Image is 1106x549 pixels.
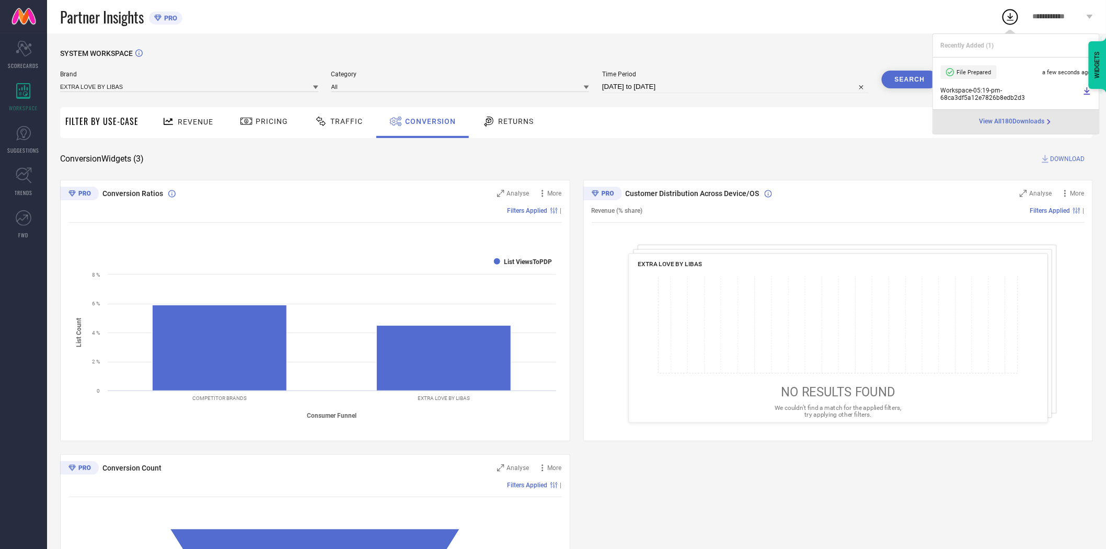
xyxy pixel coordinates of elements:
svg: Zoom [497,464,504,472]
span: NO RESULTS FOUND [781,385,895,399]
span: | [560,482,562,489]
span: Partner Insights [60,6,144,28]
span: SUGGESTIONS [8,146,40,154]
span: PRO [162,14,177,22]
span: Revenue (% share) [592,207,643,214]
span: Revenue [178,118,213,126]
text: COMPETITOR BRANDS [193,395,247,401]
span: Traffic [330,117,363,125]
span: Workspace - 05:19-pm - 68ca3df5a12e7826b8edb2d3 [941,87,1080,101]
tspan: Consumer Funnel [307,412,357,419]
div: Open download page [980,118,1053,126]
a: View All180Downloads [980,118,1053,126]
span: Filters Applied [508,482,548,489]
span: WORKSPACE [9,104,38,112]
text: 4 % [92,330,100,336]
span: Category [331,71,590,78]
text: EXTRA LOVE BY LIBAS [418,395,470,401]
text: 0 [97,388,100,394]
svg: Zoom [497,190,504,197]
a: Download [1083,87,1091,101]
span: Conversion Count [102,464,162,472]
span: TRENDS [15,189,32,197]
span: File Prepared [957,69,992,76]
span: More [1070,190,1085,197]
span: Recently Added ( 1 ) [941,42,994,49]
span: Analyse [507,190,529,197]
span: Conversion [405,117,456,125]
span: Time Period [602,71,869,78]
div: Open download list [1001,7,1020,26]
span: | [1083,207,1085,214]
text: 6 % [92,301,100,306]
text: 8 % [92,272,100,278]
span: Customer Distribution Across Device/OS [626,189,759,198]
span: Analyse [507,464,529,472]
span: Filters Applied [1030,207,1070,214]
div: Premium [583,187,622,202]
span: Analyse [1030,190,1052,197]
tspan: List Count [75,318,83,347]
span: Pricing [256,117,288,125]
text: List ViewsToPDP [504,258,552,266]
text: 2 % [92,359,100,364]
div: Premium [60,187,99,202]
span: More [548,190,562,197]
span: Filter By Use-Case [65,115,139,128]
span: Brand [60,71,318,78]
span: Filters Applied [508,207,548,214]
span: a few seconds ago [1043,69,1091,76]
button: Search [882,71,938,88]
span: | [560,207,562,214]
svg: Zoom [1020,190,1027,197]
span: SYSTEM WORKSPACE [60,49,133,58]
span: Conversion Widgets ( 3 ) [60,154,144,164]
span: We couldn’t find a match for the applied filters, try applying other filters. [775,404,901,418]
span: Returns [498,117,534,125]
span: View All 180 Downloads [980,118,1045,126]
span: FWD [19,231,29,239]
input: Select time period [602,81,869,93]
span: EXTRA LOVE BY LIBAS [638,260,701,268]
div: Premium [60,461,99,477]
span: More [548,464,562,472]
span: Conversion Ratios [102,189,163,198]
span: SCORECARDS [8,62,39,70]
span: DOWNLOAD [1051,154,1085,164]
